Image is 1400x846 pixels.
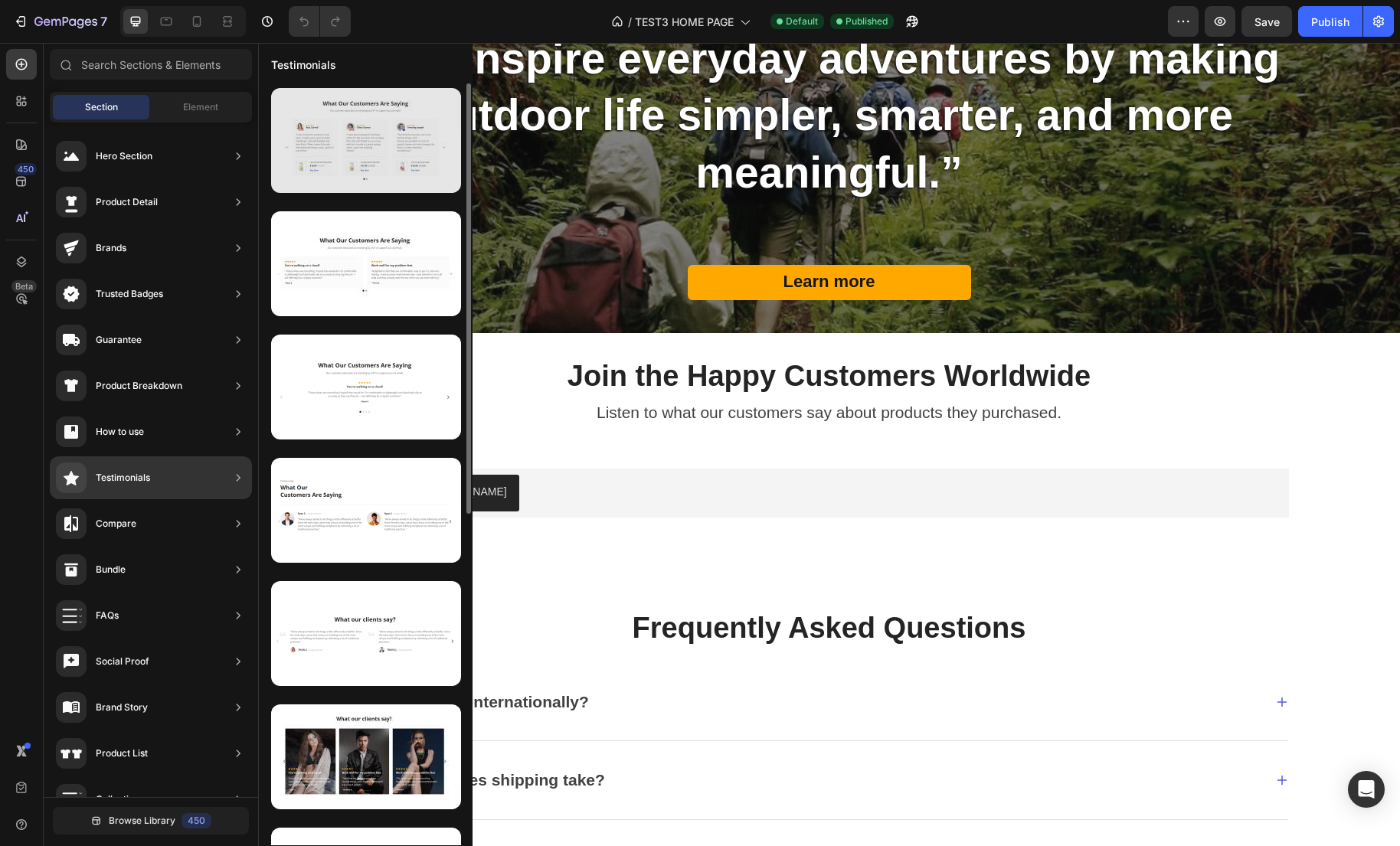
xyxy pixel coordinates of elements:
[258,43,1400,846] iframe: Design area
[846,15,888,28] span: Published
[628,14,632,30] span: /
[53,807,249,835] button: Browse Library450
[11,280,37,292] div: Beta
[786,15,818,28] span: Default
[96,149,152,164] div: Hero Section
[96,562,126,577] div: Bundle
[1348,771,1385,808] div: Open Intercom Messenger
[430,222,713,258] a: Learn more
[109,814,175,828] span: Browse Library
[112,567,1031,605] h2: Frequently Asked Questions
[525,229,617,248] strong: Learn more
[96,700,148,715] div: Brand Story
[6,6,114,37] button: 7
[115,725,347,750] p: How long does shipping take?
[161,441,249,457] div: [PERSON_NAME]
[1311,14,1349,30] div: Publish
[96,746,148,761] div: Product List
[130,441,149,459] img: CJed0K2x44sDEAE=.png
[96,470,150,485] div: Testimonials
[96,194,158,210] div: Product Detail
[635,14,734,30] span: TEST3 HOME PAGE
[96,608,119,623] div: FAQs
[50,49,252,80] input: Search Sections & Elements
[100,12,107,31] p: 7
[289,6,351,37] div: Undo/Redo
[85,100,118,114] span: Section
[96,792,139,807] div: Collection
[115,647,331,671] p: Do you ship internationally?
[112,315,1031,353] h2: Join the Happy Customers Worldwide
[182,813,211,828] div: 450
[96,516,136,531] div: Compare
[183,100,218,114] span: Element
[96,332,142,348] div: Guarantee
[96,240,126,256] div: Brands
[96,378,182,394] div: Product Breakdown
[96,654,149,669] div: Social Proof
[113,358,1029,382] p: Listen to what our customers say about products they purchased.
[96,424,144,439] div: How to use
[96,286,163,302] div: Trusted Badges
[15,163,37,175] div: 450
[118,432,261,469] button: Ryviu - Masonry
[1241,6,1292,37] button: Save
[1298,6,1362,37] button: Publish
[1254,15,1280,28] span: Save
